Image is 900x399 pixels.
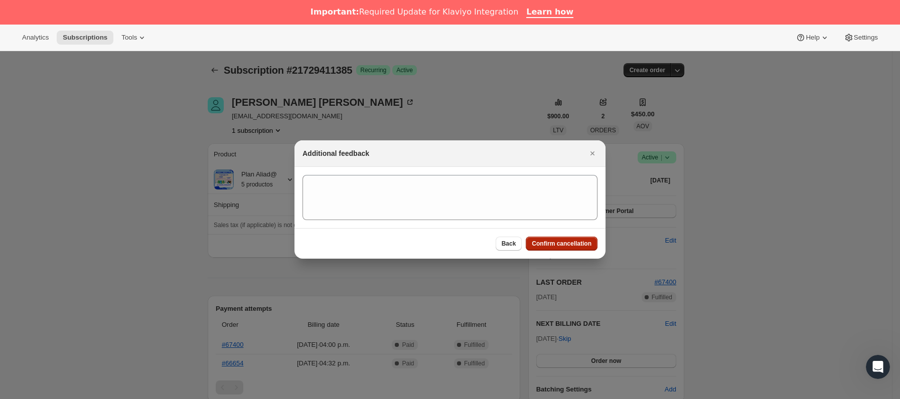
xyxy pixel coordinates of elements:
span: Subscriptions [63,34,107,42]
span: Tools [121,34,137,42]
button: Cerrar [585,146,599,160]
span: Help [806,34,819,42]
span: Settings [854,34,878,42]
h2: Additional feedback [303,148,369,158]
button: Subscriptions [57,31,113,45]
iframe: Intercom live chat [866,355,890,379]
span: Back [502,240,516,248]
button: Settings [838,31,884,45]
span: Confirm cancellation [532,240,591,248]
b: Important: [311,7,359,17]
a: Learn how [526,7,573,18]
button: Back [496,237,522,251]
button: Help [790,31,835,45]
button: Tools [115,31,153,45]
button: Analytics [16,31,55,45]
span: Analytics [22,34,49,42]
div: Required Update for Klaviyo Integration [311,7,518,17]
button: Confirm cancellation [526,237,597,251]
